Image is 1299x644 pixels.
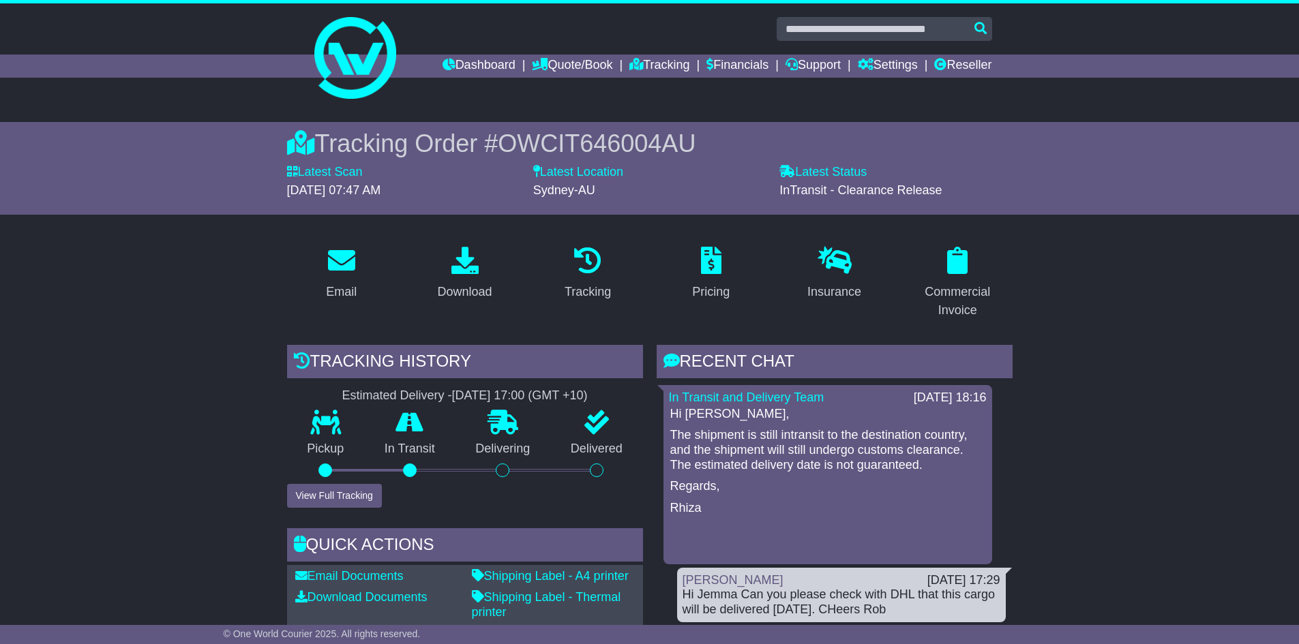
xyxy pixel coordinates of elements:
a: Shipping Label - A4 printer [472,569,629,583]
a: Email Documents [295,569,404,583]
span: Sydney-AU [533,183,595,197]
a: In Transit and Delivery Team [669,390,824,404]
a: Reseller [934,55,991,78]
a: Commercial Invoice [903,242,1013,324]
div: Hi Jemma Can you please check with DHL that this cargo will be delivered [DATE]. CHeers Rob [683,587,1000,617]
span: InTransit - Clearance Release [779,183,942,197]
a: Email [317,242,365,306]
div: Commercial Invoice [912,283,1004,320]
a: [PERSON_NAME] [683,573,783,587]
a: Financials [706,55,768,78]
div: [DATE] 17:29 [927,573,1000,588]
a: Shipping Label - Thermal printer [472,590,621,619]
div: [DATE] 18:16 [914,390,987,405]
span: © One World Courier 2025. All rights reserved. [224,628,421,639]
div: Quick Actions [287,528,643,565]
div: Tracking Order # [287,129,1013,158]
p: The shipment is still intransit to the destination country, and the shipment will still undergo c... [670,428,985,472]
div: RECENT CHAT [657,345,1013,382]
a: Settings [858,55,918,78]
a: Download [428,242,501,306]
div: Tracking history [287,345,643,382]
p: Hi [PERSON_NAME], [670,407,985,422]
span: OWCIT646004AU [498,129,696,157]
div: Insurance [807,283,861,301]
a: Support [786,55,841,78]
a: Tracking [629,55,689,78]
a: Tracking [556,242,620,306]
div: Estimated Delivery - [287,388,643,403]
p: Delivering [456,442,551,457]
a: Pricing [683,242,738,306]
p: Delivered [550,442,643,457]
div: [DATE] 17:00 (GMT +10) [452,388,588,403]
p: Regards, [670,479,985,494]
div: Email [326,283,357,301]
div: Tracking [565,283,611,301]
button: View Full Tracking [287,484,382,508]
p: In Transit [364,442,456,457]
div: Pricing [692,283,730,301]
a: Quote/Book [532,55,612,78]
a: Insurance [798,242,870,306]
a: Download Documents [295,590,428,604]
a: Dashboard [443,55,516,78]
label: Latest Location [533,165,623,180]
div: Download [437,283,492,301]
p: Rhiza [670,501,985,516]
span: [DATE] 07:47 AM [287,183,381,197]
p: Pickup [287,442,365,457]
label: Latest Status [779,165,867,180]
label: Latest Scan [287,165,363,180]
